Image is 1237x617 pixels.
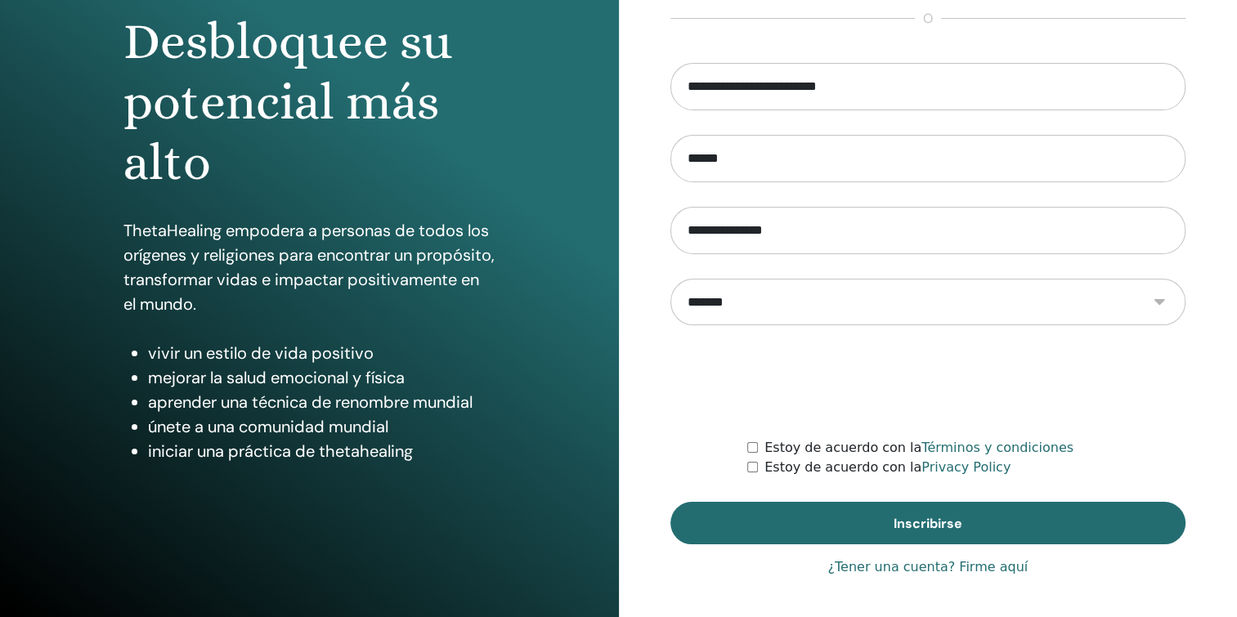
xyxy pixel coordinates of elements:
[915,9,941,29] span: o
[123,11,495,194] h1: Desbloquee su potencial más alto
[921,440,1073,455] a: Términos y condiciones
[670,502,1186,544] button: Inscribirse
[921,459,1011,475] a: Privacy Policy
[148,414,495,439] li: únete a una comunidad mundial
[148,365,495,390] li: mejorar la salud emocional y física
[764,458,1011,477] label: Estoy de acuerdo con la
[148,341,495,365] li: vivir un estilo de vida positivo
[827,557,1028,577] a: ¿Tener una cuenta? Firme aquí
[894,515,962,532] span: Inscribirse
[148,390,495,414] li: aprender una técnica de renombre mundial
[123,218,495,316] p: ThetaHealing empodera a personas de todos los orígenes y religiones para encontrar un propósito, ...
[804,350,1052,414] iframe: reCAPTCHA
[148,439,495,463] li: iniciar una práctica de thetahealing
[764,438,1073,458] label: Estoy de acuerdo con la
